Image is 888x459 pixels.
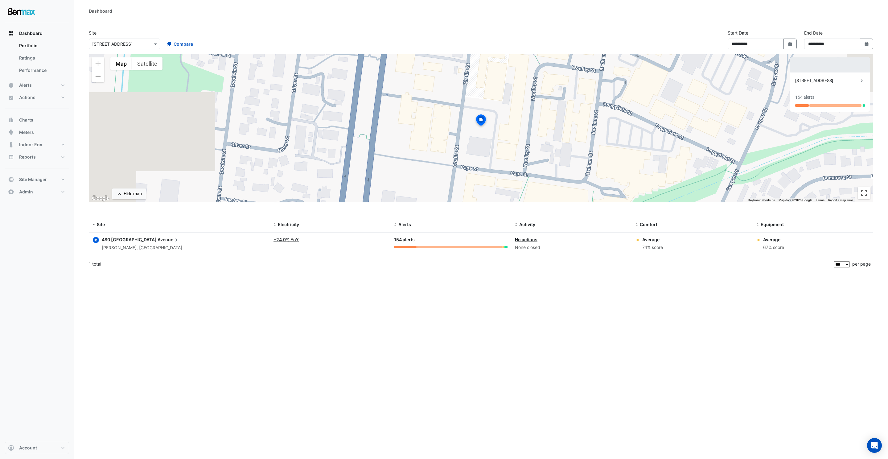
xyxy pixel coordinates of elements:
[5,39,69,79] div: Dashboard
[795,77,859,84] div: [STREET_ADDRESS]
[394,236,507,243] div: 154 alerts
[19,94,35,101] span: Actions
[19,82,32,88] span: Alerts
[779,198,812,202] span: Map data ©2025 Google
[867,438,882,453] div: Open Intercom Messenger
[124,191,142,197] div: Hide map
[174,41,193,47] span: Compare
[748,198,775,202] button: Keyboard shortcuts
[112,188,146,199] button: Hide map
[763,244,784,251] div: 67% score
[763,236,784,243] div: Average
[5,173,69,186] button: Site Manager
[5,91,69,104] button: Actions
[132,57,162,70] button: Show satellite imagery
[19,142,42,148] span: Indoor Env
[102,244,182,251] div: [PERSON_NAME], [GEOGRAPHIC_DATA]
[519,222,535,227] span: Activity
[90,194,111,202] a: Open this area in Google Maps (opens a new window)
[19,30,43,36] span: Dashboard
[97,222,105,227] span: Site
[787,41,793,47] fa-icon: Select Date
[7,5,35,17] img: Company Logo
[515,237,537,242] a: No actions
[14,39,69,52] a: Portfolio
[864,41,869,47] fa-icon: Select Date
[398,222,411,227] span: Alerts
[90,194,111,202] img: Google
[8,129,14,135] app-icon: Meters
[515,244,628,251] div: None closed
[19,176,47,183] span: Site Manager
[102,237,157,242] span: 480 [GEOGRAPHIC_DATA]
[8,189,14,195] app-icon: Admin
[5,186,69,198] button: Admin
[8,142,14,148] app-icon: Indoor Env
[19,189,33,195] span: Admin
[795,94,814,101] div: 154 alerts
[5,126,69,139] button: Meters
[273,237,299,242] a: +24.9% YoY
[163,39,197,49] button: Compare
[8,94,14,101] app-icon: Actions
[14,64,69,76] a: Performance
[89,30,97,36] label: Site
[92,57,104,70] button: Zoom in
[8,154,14,160] app-icon: Reports
[828,198,853,202] a: Report a map error
[816,198,824,202] a: Terms (opens in new tab)
[5,79,69,91] button: Alerts
[8,30,14,36] app-icon: Dashboard
[728,30,748,36] label: Start Date
[19,154,36,160] span: Reports
[5,114,69,126] button: Charts
[89,256,832,272] div: 1 total
[5,151,69,163] button: Reports
[5,27,69,39] button: Dashboard
[110,57,132,70] button: Show street map
[761,222,784,227] span: Equipment
[8,82,14,88] app-icon: Alerts
[89,8,112,14] div: Dashboard
[804,30,823,36] label: End Date
[158,236,179,243] span: Avenue
[14,52,69,64] a: Ratings
[92,70,104,82] button: Zoom out
[642,236,663,243] div: Average
[852,261,871,267] span: per page
[19,445,37,451] span: Account
[474,114,488,128] img: site-pin-selected.svg
[8,176,14,183] app-icon: Site Manager
[5,442,69,454] button: Account
[640,222,657,227] span: Comfort
[278,222,299,227] span: Electricity
[19,129,34,135] span: Meters
[858,187,870,199] button: Toggle fullscreen view
[642,244,663,251] div: 74% score
[5,139,69,151] button: Indoor Env
[8,117,14,123] app-icon: Charts
[19,117,33,123] span: Charts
